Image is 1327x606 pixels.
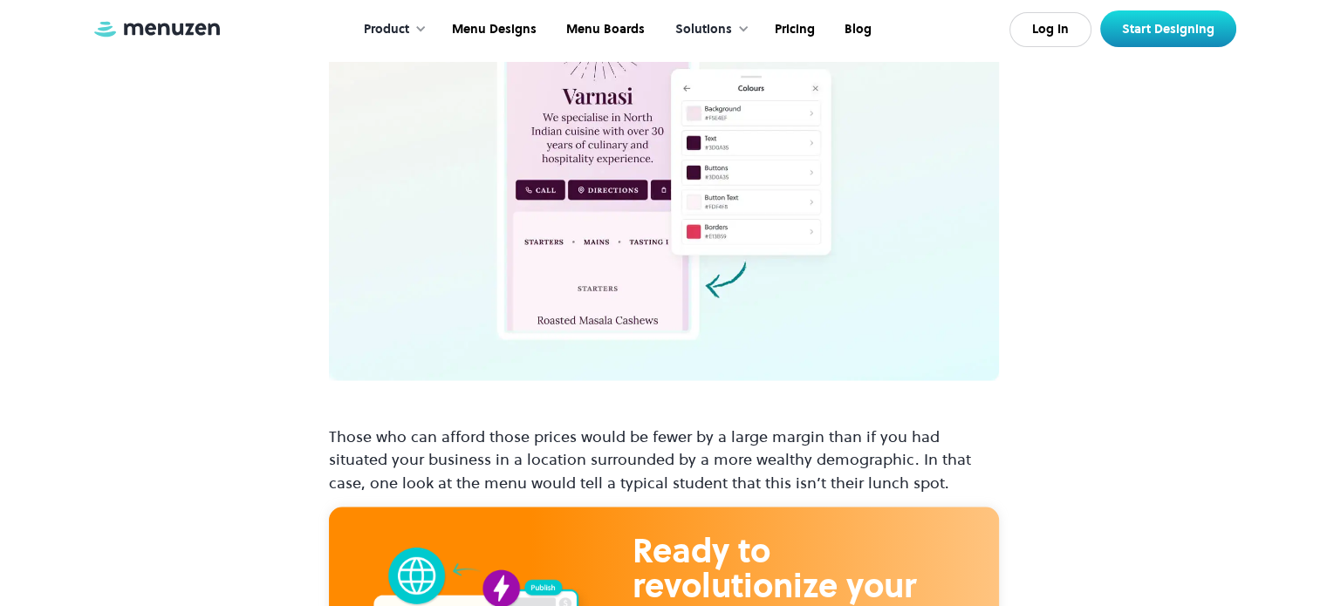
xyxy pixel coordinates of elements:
div: Product [364,20,409,39]
a: Blog [828,3,885,57]
a: Menu Boards [550,3,658,57]
div: Product [346,3,435,57]
p: Those who can afford those prices would be fewer by a large margin than if you had situated your ... [329,425,999,493]
a: Menu Designs [435,3,550,57]
a: Pricing [758,3,828,57]
div: Solutions [675,20,732,39]
a: Start Designing [1100,10,1236,47]
div: Solutions [658,3,758,57]
p: ‍ [329,389,999,412]
a: Log In [1009,12,1091,47]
